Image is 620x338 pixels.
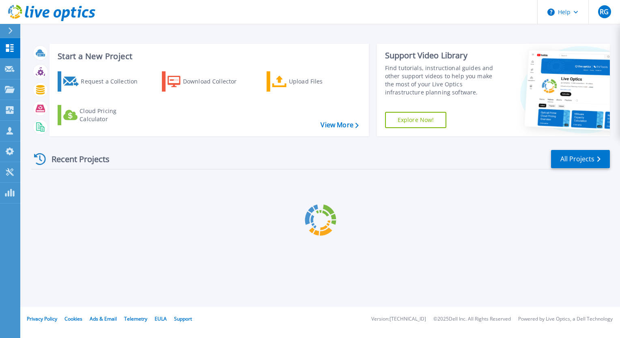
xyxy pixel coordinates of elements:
[385,64,502,96] div: Find tutorials, instructional guides and other support videos to help you make the most of your L...
[58,71,148,92] a: Request a Collection
[65,315,82,322] a: Cookies
[31,149,121,169] div: Recent Projects
[551,150,610,168] a: All Projects
[321,121,358,129] a: View More
[433,317,511,322] li: © 2025 Dell Inc. All Rights Reserved
[27,315,57,322] a: Privacy Policy
[58,105,148,125] a: Cloud Pricing Calculator
[90,315,117,322] a: Ads & Email
[124,315,147,322] a: Telemetry
[289,73,354,90] div: Upload Files
[162,71,252,92] a: Download Collector
[267,71,357,92] a: Upload Files
[80,107,144,123] div: Cloud Pricing Calculator
[600,9,609,15] span: RG
[385,112,447,128] a: Explore Now!
[58,52,358,61] h3: Start a New Project
[518,317,613,322] li: Powered by Live Optics, a Dell Technology
[155,315,167,322] a: EULA
[174,315,192,322] a: Support
[183,73,248,90] div: Download Collector
[81,73,146,90] div: Request a Collection
[371,317,426,322] li: Version: [TECHNICAL_ID]
[385,50,502,61] div: Support Video Library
